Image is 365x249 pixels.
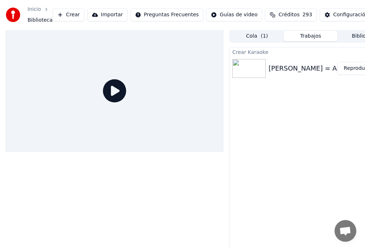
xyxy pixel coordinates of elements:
span: ( 1 ) [261,33,268,40]
a: Inicio [28,6,41,13]
button: Cola [230,31,284,41]
img: youka [6,8,20,22]
button: Importar [87,8,128,21]
span: Créditos [278,11,299,18]
nav: breadcrumb [28,6,53,24]
span: Biblioteca [28,17,53,24]
a: Open chat [335,220,356,242]
button: Guías de video [206,8,262,21]
button: Preguntas Frecuentes [130,8,203,21]
button: Trabajos [284,31,337,41]
button: Crear [53,8,84,21]
span: 293 [302,11,312,18]
button: Créditos293 [265,8,317,21]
